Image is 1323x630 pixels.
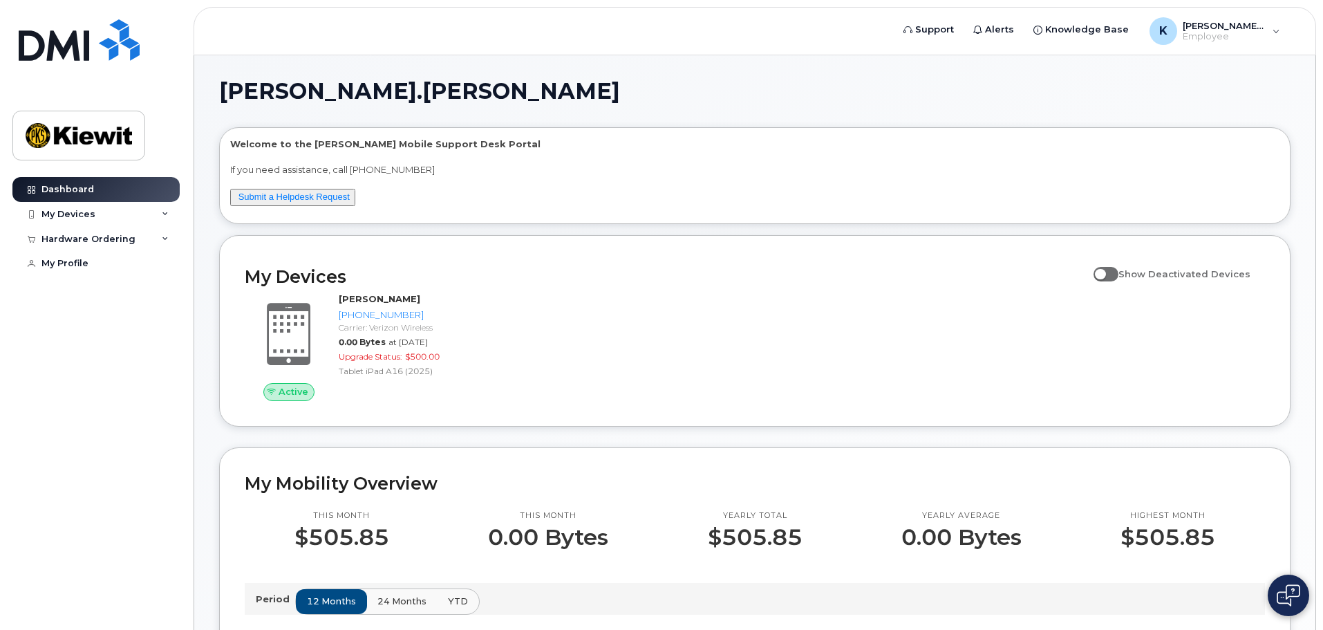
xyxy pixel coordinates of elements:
h2: My Devices [245,266,1087,287]
div: Tablet iPad A16 (2025) [339,365,482,377]
p: This month [488,510,608,521]
span: YTD [448,595,468,608]
span: Upgrade Status: [339,351,402,362]
a: Active[PERSON_NAME][PHONE_NUMBER]Carrier: Verizon Wireless0.00 Bytesat [DATE]Upgrade Status:$500.... [245,293,487,400]
p: Highest month [1120,510,1215,521]
strong: [PERSON_NAME] [339,293,420,304]
p: $505.85 [708,525,803,550]
div: [PHONE_NUMBER] [339,308,482,322]
p: Period [256,593,295,606]
div: Carrier: Verizon Wireless [339,322,482,333]
span: Active [279,385,308,398]
p: Welcome to the [PERSON_NAME] Mobile Support Desk Portal [230,138,1279,151]
h2: My Mobility Overview [245,473,1265,494]
span: [PERSON_NAME].[PERSON_NAME] [219,81,620,102]
span: at [DATE] [388,337,428,347]
button: Submit a Helpdesk Request [230,189,355,206]
span: 24 months [377,595,426,608]
img: Open chat [1277,584,1300,606]
p: Yearly average [901,510,1022,521]
a: Submit a Helpdesk Request [238,192,350,202]
p: If you need assistance, call [PHONE_NUMBER] [230,163,1279,176]
p: $505.85 [294,525,389,550]
span: Show Deactivated Devices [1118,268,1250,279]
input: Show Deactivated Devices [1094,261,1105,272]
span: 0.00 Bytes [339,337,386,347]
p: 0.00 Bytes [488,525,608,550]
p: 0.00 Bytes [901,525,1022,550]
p: $505.85 [1120,525,1215,550]
p: This month [294,510,389,521]
p: Yearly total [708,510,803,521]
span: $500.00 [405,351,440,362]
